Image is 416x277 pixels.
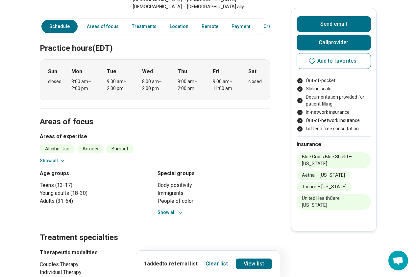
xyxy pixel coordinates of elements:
[144,260,198,268] p: 1 added
[297,77,371,84] li: Out-of-pocket
[206,260,228,268] button: Clear list
[142,68,153,76] strong: Wed
[297,16,371,32] button: Send email
[178,68,187,76] strong: Thu
[40,59,270,100] div: When does the program meet?
[297,182,352,191] li: Tricare – [US_STATE]
[182,3,244,10] span: [DEMOGRAPHIC_DATA] ally
[198,20,222,33] a: Remote
[248,68,257,76] strong: Sat
[144,249,270,257] h3: Treatments
[236,259,272,269] a: View list
[297,171,350,180] li: Aetna – [US_STATE]
[106,144,134,153] li: Burnout
[40,133,270,140] h3: Areas of expertise
[297,117,371,124] li: Out-of-network insurance
[40,189,152,197] li: Young adults (18-30)
[40,261,132,268] li: Couples Therapy
[297,77,371,132] ul: Payment options
[40,157,66,164] button: Show all
[40,197,152,205] li: Adults (31-64)
[40,216,270,243] h2: Treatment specialties
[297,35,371,50] button: Callprovider
[178,78,203,92] div: 9:00 am – 2:00 pm
[297,140,371,148] h2: Insurance
[158,169,270,177] h3: Special groups
[48,68,57,76] strong: Sun
[297,94,371,108] li: Documentation provided for patient filling
[128,20,160,33] a: Treatments
[162,261,198,267] span: to referral list
[71,68,82,76] strong: Mon
[388,251,408,270] div: Open chat
[107,78,132,92] div: 9:00 am – 2:00 pm
[158,189,270,197] li: Immigrants
[40,268,132,276] li: Individual Therapy
[228,20,254,33] a: Payment
[259,20,292,33] a: Credentials
[40,181,152,189] li: Teens (13-17)
[40,169,152,177] h3: Age groups
[41,20,78,33] a: Schedule
[48,78,61,85] div: closed
[297,152,371,168] li: Blue Cross Blue Shield – [US_STATE]
[297,109,371,116] li: In-network insurance
[128,3,182,10] span: [DEMOGRAPHIC_DATA]
[107,68,116,76] strong: Tue
[158,181,270,189] li: Body positivity
[40,27,270,54] h2: Practice hours (EDT)
[77,144,104,153] li: Anxiety
[317,58,357,64] span: Add to favorites
[158,197,270,205] li: People of color
[297,53,371,69] button: Add to favorites
[142,78,167,92] div: 8:00 am – 2:00 pm
[83,20,123,33] a: Areas of focus
[248,78,262,85] div: closed
[213,68,219,76] strong: Fri
[297,194,371,210] li: United HealthCare – [US_STATE]
[158,209,184,216] button: Show all
[213,78,238,92] div: 9:00 am – 11:00 am
[40,249,132,257] h3: Therapeutic modalities
[40,144,75,153] li: Alcohol Use
[71,78,97,92] div: 8:00 am – 2:00 pm
[40,101,270,128] h2: Areas of focus
[297,125,371,132] li: I offer a free consultation
[166,20,192,33] a: Location
[297,85,371,92] li: Sliding scale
